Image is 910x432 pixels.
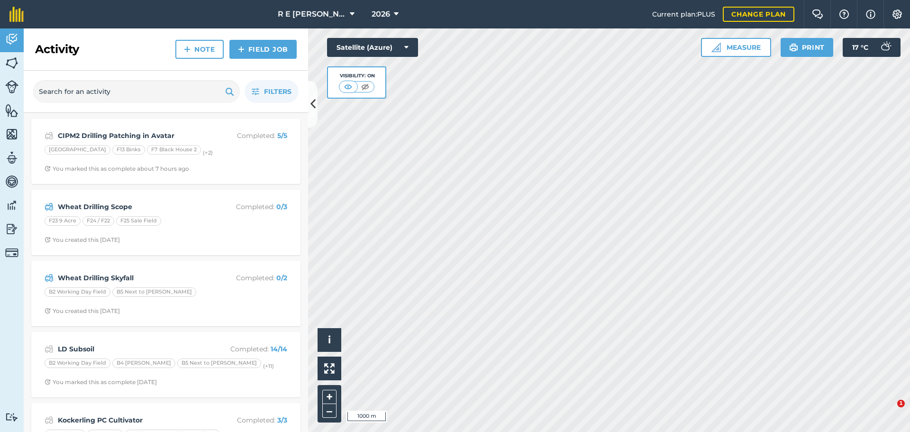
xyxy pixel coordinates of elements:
[843,38,901,57] button: 17 °C
[245,80,299,103] button: Filters
[359,82,371,92] img: svg+xml;base64,PHN2ZyB4bWxucz0iaHR0cDovL3d3dy53My5vcmcvMjAwMC9zdmciIHdpZHRoPSI1MCIgaGVpZ2h0PSI0MC...
[58,273,208,283] strong: Wheat Drilling Skyfall
[838,9,850,19] img: A question mark icon
[45,358,110,368] div: B2 Working Day Field
[45,272,54,284] img: svg+xml;base64,PD94bWwgdmVyc2lvbj0iMS4wIiBlbmNvZGluZz0idXRmLTgiPz4KPCEtLSBHZW5lcmF0b3I6IEFkb2JlIE...
[177,358,261,368] div: B5 Next to [PERSON_NAME]
[212,202,287,212] p: Completed :
[33,80,240,103] input: Search for an activity
[9,7,24,22] img: fieldmargin Logo
[372,9,390,20] span: 2026
[264,86,291,97] span: Filters
[45,201,54,212] img: svg+xml;base64,PD94bWwgdmVyc2lvbj0iMS4wIiBlbmNvZGluZz0idXRmLTgiPz4KPCEtLSBHZW5lcmF0b3I6IEFkb2JlIE...
[322,390,337,404] button: +
[116,216,161,226] div: F25 Sale Field
[781,38,834,57] button: Print
[82,216,114,226] div: F24 / F22
[58,344,208,354] strong: LD Subsoil
[278,9,346,20] span: R E [PERSON_NAME]
[212,344,287,354] p: Completed :
[866,9,875,20] img: svg+xml;base64,PHN2ZyB4bWxucz0iaHR0cDovL3d3dy53My5vcmcvMjAwMC9zdmciIHdpZHRoPSIxNyIgaGVpZ2h0PSIxNy...
[5,222,18,236] img: svg+xml;base64,PD94bWwgdmVyc2lvbj0iMS4wIiBlbmNvZGluZz0idXRmLTgiPz4KPCEtLSBHZW5lcmF0b3I6IEFkb2JlIE...
[45,216,81,226] div: F23 9 Acre
[112,287,196,297] div: B5 Next to [PERSON_NAME]
[37,124,295,178] a: CIPM2 Drilling Patching in AvatarCompleted: 5/5[GEOGRAPHIC_DATA]F13 BinksF7 Black House 2(+2)Cloc...
[229,40,297,59] a: Field Job
[5,151,18,165] img: svg+xml;base64,PD94bWwgdmVyc2lvbj0iMS4wIiBlbmNvZGluZz0idXRmLTgiPz4KPCEtLSBHZW5lcmF0b3I6IEFkb2JlIE...
[5,56,18,70] img: svg+xml;base64,PHN2ZyB4bWxucz0iaHR0cDovL3d3dy53My5vcmcvMjAwMC9zdmciIHdpZHRoPSI1NiIgaGVpZ2h0PSI2MC...
[5,32,18,46] img: svg+xml;base64,PD94bWwgdmVyc2lvbj0iMS4wIiBlbmNvZGluZz0idXRmLTgiPz4KPCEtLSBHZW5lcmF0b3I6IEFkb2JlIE...
[45,236,120,244] div: You created this [DATE]
[852,38,868,57] span: 17 ° C
[37,195,295,249] a: Wheat Drilling ScopeCompleted: 0/3F23 9 AcreF24 / F22F25 Sale FieldClock with arrow pointing cloc...
[339,72,375,80] div: Visibility: On
[263,363,274,369] small: (+ 11 )
[318,328,341,352] button: i
[112,145,145,155] div: F13 Binks
[35,42,79,57] h2: Activity
[271,345,287,353] strong: 14 / 14
[878,400,901,423] iframe: Intercom live chat
[184,44,191,55] img: svg+xml;base64,PHN2ZyB4bWxucz0iaHR0cDovL3d3dy53My5vcmcvMjAwMC9zdmciIHdpZHRoPSIxNCIgaGVpZ2h0PSIyNC...
[789,42,798,53] img: svg+xml;base64,PHN2ZyB4bWxucz0iaHR0cDovL3d3dy53My5vcmcvMjAwMC9zdmciIHdpZHRoPSIxOSIgaGVpZ2h0PSIyNC...
[5,103,18,118] img: svg+xml;base64,PHN2ZyB4bWxucz0iaHR0cDovL3d3dy53My5vcmcvMjAwMC9zdmciIHdpZHRoPSI1NiIgaGVpZ2h0PSI2MC...
[723,7,794,22] a: Change plan
[322,404,337,418] button: –
[45,237,51,243] img: Clock with arrow pointing clockwise
[45,343,54,355] img: svg+xml;base64,PD94bWwgdmVyc2lvbj0iMS4wIiBlbmNvZGluZz0idXRmLTgiPz4KPCEtLSBHZW5lcmF0b3I6IEFkb2JlIE...
[45,165,189,173] div: You marked this as complete about 7 hours ago
[238,44,245,55] img: svg+xml;base64,PHN2ZyB4bWxucz0iaHR0cDovL3d3dy53My5vcmcvMjAwMC9zdmciIHdpZHRoPSIxNCIgaGVpZ2h0PSIyNC...
[58,202,208,212] strong: Wheat Drilling Scope
[212,130,287,141] p: Completed :
[37,267,295,321] a: Wheat Drilling SkyfallCompleted: 0/2B2 Working Day FieldB5 Next to [PERSON_NAME]Clock with arrow ...
[711,43,721,52] img: Ruler icon
[276,274,287,282] strong: 0 / 2
[5,175,18,189] img: svg+xml;base64,PD94bWwgdmVyc2lvbj0iMS4wIiBlbmNvZGluZz0idXRmLTgiPz4KPCEtLSBHZW5lcmF0b3I6IEFkb2JlIE...
[812,9,823,19] img: Two speech bubbles overlapping with the left bubble in the forefront
[45,379,51,385] img: Clock with arrow pointing clockwise
[328,334,331,346] span: i
[45,414,54,426] img: svg+xml;base64,PD94bWwgdmVyc2lvbj0iMS4wIiBlbmNvZGluZz0idXRmLTgiPz4KPCEtLSBHZW5lcmF0b3I6IEFkb2JlIE...
[212,273,287,283] p: Completed :
[45,308,51,314] img: Clock with arrow pointing clockwise
[277,131,287,140] strong: 5 / 5
[203,149,213,156] small: (+ 2 )
[175,40,224,59] a: Note
[652,9,715,19] span: Current plan : PLUS
[897,400,905,407] span: 1
[876,38,895,57] img: svg+xml;base64,PD94bWwgdmVyc2lvbj0iMS4wIiBlbmNvZGluZz0idXRmLTgiPz4KPCEtLSBHZW5lcmF0b3I6IEFkb2JlIE...
[892,9,903,19] img: A cog icon
[45,287,110,297] div: B2 Working Day Field
[276,202,287,211] strong: 0 / 3
[45,378,157,386] div: You marked this as complete [DATE]
[327,38,418,57] button: Satellite (Azure)
[45,130,54,141] img: svg+xml;base64,PD94bWwgdmVyc2lvbj0iMS4wIiBlbmNvZGluZz0idXRmLTgiPz4KPCEtLSBHZW5lcmF0b3I6IEFkb2JlIE...
[5,80,18,93] img: svg+xml;base64,PD94bWwgdmVyc2lvbj0iMS4wIiBlbmNvZGluZz0idXRmLTgiPz4KPCEtLSBHZW5lcmF0b3I6IEFkb2JlIE...
[342,82,354,92] img: svg+xml;base64,PHN2ZyB4bWxucz0iaHR0cDovL3d3dy53My5vcmcvMjAwMC9zdmciIHdpZHRoPSI1MCIgaGVpZ2h0PSI0MC...
[147,145,201,155] div: F7 Black House 2
[58,415,208,425] strong: Kockerling PC Cultivator
[112,358,175,368] div: B4 [PERSON_NAME]
[5,198,18,212] img: svg+xml;base64,PD94bWwgdmVyc2lvbj0iMS4wIiBlbmNvZGluZz0idXRmLTgiPz4KPCEtLSBHZW5lcmF0b3I6IEFkb2JlIE...
[45,307,120,315] div: You created this [DATE]
[37,338,295,392] a: LD SubsoilCompleted: 14/14B2 Working Day FieldB4 [PERSON_NAME]B5 Next to [PERSON_NAME](+11)Clock ...
[225,86,234,97] img: svg+xml;base64,PHN2ZyB4bWxucz0iaHR0cDovL3d3dy53My5vcmcvMjAwMC9zdmciIHdpZHRoPSIxOSIgaGVpZ2h0PSIyNC...
[5,413,18,422] img: svg+xml;base64,PD94bWwgdmVyc2lvbj0iMS4wIiBlbmNvZGluZz0idXRmLTgiPz4KPCEtLSBHZW5lcmF0b3I6IEFkb2JlIE...
[58,130,208,141] strong: CIPM2 Drilling Patching in Avatar
[5,127,18,141] img: svg+xml;base64,PHN2ZyB4bWxucz0iaHR0cDovL3d3dy53My5vcmcvMjAwMC9zdmciIHdpZHRoPSI1NiIgaGVpZ2h0PSI2MC...
[324,363,335,374] img: Four arrows, one pointing top left, one top right, one bottom right and the last bottom left
[45,165,51,172] img: Clock with arrow pointing clockwise
[701,38,771,57] button: Measure
[212,415,287,425] p: Completed :
[5,246,18,259] img: svg+xml;base64,PD94bWwgdmVyc2lvbj0iMS4wIiBlbmNvZGluZz0idXRmLTgiPz4KPCEtLSBHZW5lcmF0b3I6IEFkb2JlIE...
[45,145,110,155] div: [GEOGRAPHIC_DATA]
[277,416,287,424] strong: 3 / 3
